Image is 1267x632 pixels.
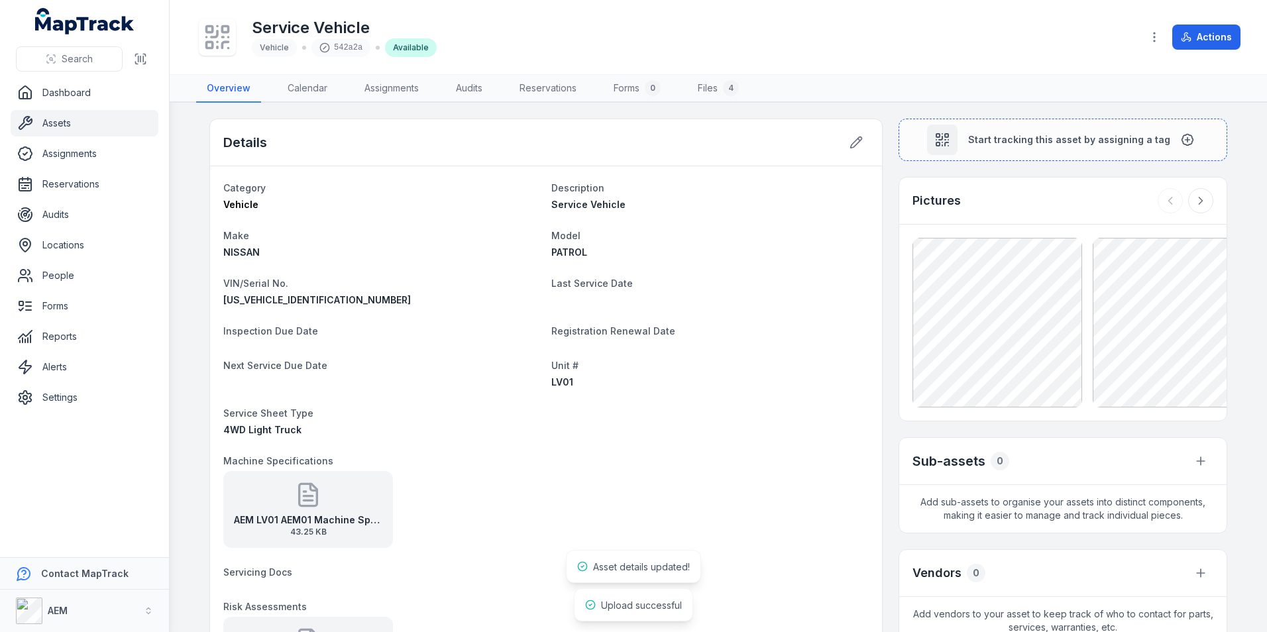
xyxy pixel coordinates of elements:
a: Dashboard [11,79,158,106]
h2: Sub-assets [912,452,985,470]
span: Add sub-assets to organise your assets into distinct components, making it easier to manage and t... [899,485,1227,533]
div: 0 [967,564,985,582]
button: Actions [1172,25,1240,50]
span: Service Vehicle [551,199,626,210]
a: Forms [11,293,158,319]
a: Assignments [354,75,429,103]
a: Reports [11,323,158,350]
a: Settings [11,384,158,411]
a: MapTrack [35,8,135,34]
span: NISSAN [223,246,260,258]
span: 4WD Light Truck [223,424,302,435]
span: Asset details updated! [593,561,690,572]
a: Alerts [11,354,158,380]
span: Make [223,230,249,241]
span: Inspection Due Date [223,325,318,337]
div: 542a2a [311,38,370,57]
span: Search [62,52,93,66]
a: People [11,262,158,289]
span: Machine Specifications [223,455,333,466]
a: Audits [11,201,158,228]
h3: Vendors [912,564,962,582]
span: Service Sheet Type [223,407,313,419]
a: Locations [11,232,158,258]
span: LV01 [551,376,573,388]
span: Unit # [551,360,578,371]
span: Model [551,230,580,241]
h1: Service Vehicle [252,17,437,38]
div: Available [385,38,437,57]
a: Assets [11,110,158,136]
a: Calendar [277,75,338,103]
h3: Pictures [912,191,961,210]
div: 0 [991,452,1009,470]
h2: Details [223,133,267,152]
a: Reservations [11,171,158,197]
span: Start tracking this asset by assigning a tag [968,133,1170,146]
span: 43.25 KB [234,527,382,537]
span: [US_VEHICLE_IDENTIFICATION_NUMBER] [223,294,411,305]
span: Next Service Due Date [223,360,327,371]
button: Start tracking this asset by assigning a tag [899,119,1227,161]
a: Audits [445,75,493,103]
strong: Contact MapTrack [41,568,129,579]
span: Last Service Date [551,278,633,289]
span: Registration Renewal Date [551,325,675,337]
a: Forms0 [603,75,671,103]
span: Risk Assessments [223,601,307,612]
span: Servicing Docs [223,566,292,578]
span: Description [551,182,604,193]
button: Search [16,46,123,72]
strong: AEM [48,605,68,616]
span: Vehicle [223,199,258,210]
div: 0 [645,80,661,96]
strong: AEM LV01 AEM01 Machine Specifications [234,513,382,527]
a: Reservations [509,75,587,103]
a: Assignments [11,140,158,167]
span: Category [223,182,266,193]
a: Overview [196,75,261,103]
a: Files4 [687,75,749,103]
span: Vehicle [260,42,289,52]
div: 4 [723,80,739,96]
span: PATROL [551,246,587,258]
span: VIN/Serial No. [223,278,288,289]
